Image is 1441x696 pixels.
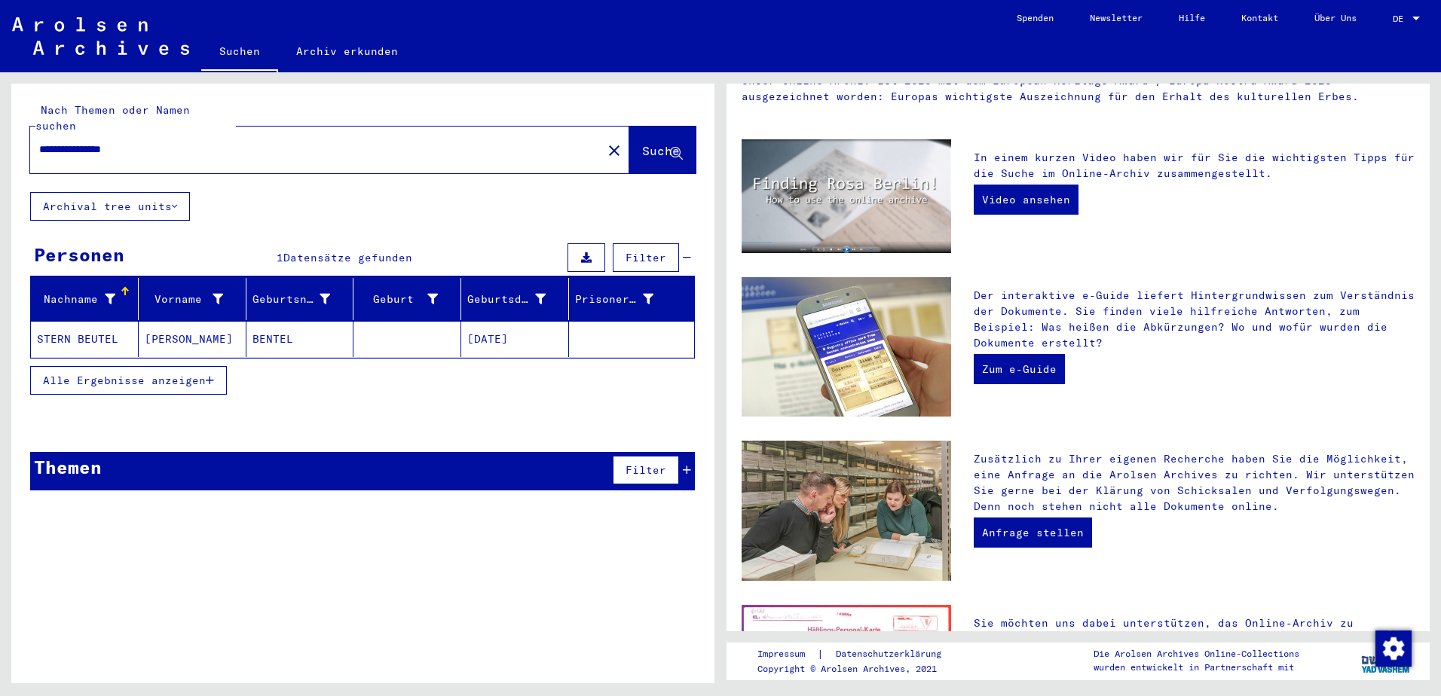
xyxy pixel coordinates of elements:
div: Nachname [37,292,115,307]
p: Unser Online-Archiv ist 2020 mit dem European Heritage Award / Europa Nostra Award 2020 ausgezeic... [742,73,1415,105]
a: Zum e-Guide [974,354,1065,384]
p: Zusätzlich zu Ihrer eigenen Recherche haben Sie die Möglichkeit, eine Anfrage an die Arolsen Arch... [974,451,1415,514]
span: 1 [277,251,283,264]
span: Filter [626,463,666,477]
div: Nachname [37,287,138,311]
button: Filter [613,456,679,484]
span: Alle Ergebnisse anzeigen [43,374,206,387]
button: Clear [599,135,629,165]
img: Zustimmung ändern [1375,630,1412,667]
mat-header-cell: Geburtsname [246,278,354,320]
a: Impressum [757,646,817,662]
button: Alle Ergebnisse anzeigen [30,366,227,395]
p: Der interaktive e-Guide liefert Hintergrundwissen zum Verständnis der Dokumente. Sie finden viele... [974,288,1415,351]
mat-label: Nach Themen oder Namen suchen [35,103,190,133]
div: Vorname [145,287,246,311]
img: Arolsen_neg.svg [12,17,189,55]
button: Suche [629,127,696,173]
p: Sie möchten uns dabei unterstützen, das Online-Archiv zu verbessern? Machen Sie mit bei unserer C... [974,615,1415,694]
p: Copyright © Arolsen Archives, 2021 [757,662,959,676]
a: Datenschutzerklärung [824,646,959,662]
div: Geburtsname [252,292,331,307]
div: Prisoner # [575,292,653,307]
div: Geburt‏ [359,287,460,311]
span: Datensätze gefunden [283,251,412,264]
div: Geburtsdatum [467,292,546,307]
mat-cell: [DATE] [461,321,569,357]
div: | [757,646,959,662]
mat-cell: [PERSON_NAME] [139,321,246,357]
button: Filter [613,243,679,272]
a: Anfrage stellen [974,517,1092,548]
p: wurden entwickelt in Partnerschaft mit [1094,661,1299,674]
div: Zustimmung ändern [1375,630,1411,666]
span: Filter [626,251,666,264]
img: video.jpg [742,139,951,253]
mat-header-cell: Geburtsdatum [461,278,569,320]
div: Geburtsdatum [467,287,568,311]
div: Personen [34,241,124,268]
mat-header-cell: Nachname [31,278,139,320]
mat-header-cell: Vorname [139,278,246,320]
p: In einem kurzen Video haben wir für Sie die wichtigsten Tipps für die Suche im Online-Archiv zusa... [974,150,1415,182]
a: Suchen [201,33,278,72]
span: Suche [642,143,680,158]
a: Video ansehen [974,185,1078,215]
img: inquiries.jpg [742,441,951,580]
div: Themen [34,453,102,481]
div: Geburtsname [252,287,353,311]
mat-cell: BENTEL [246,321,354,357]
a: Archiv erkunden [278,33,416,69]
button: Archival tree units [30,192,190,221]
p: Die Arolsen Archives Online-Collections [1094,647,1299,661]
div: Prisoner # [575,287,676,311]
img: eguide.jpg [742,277,951,417]
mat-header-cell: Prisoner # [569,278,694,320]
div: Vorname [145,292,223,307]
img: yv_logo.png [1358,642,1415,679]
mat-icon: close [605,142,623,160]
mat-header-cell: Geburt‏ [353,278,461,320]
mat-cell: STERN BEUTEL [31,321,139,357]
div: Geburt‏ [359,292,438,307]
span: DE [1393,14,1409,24]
